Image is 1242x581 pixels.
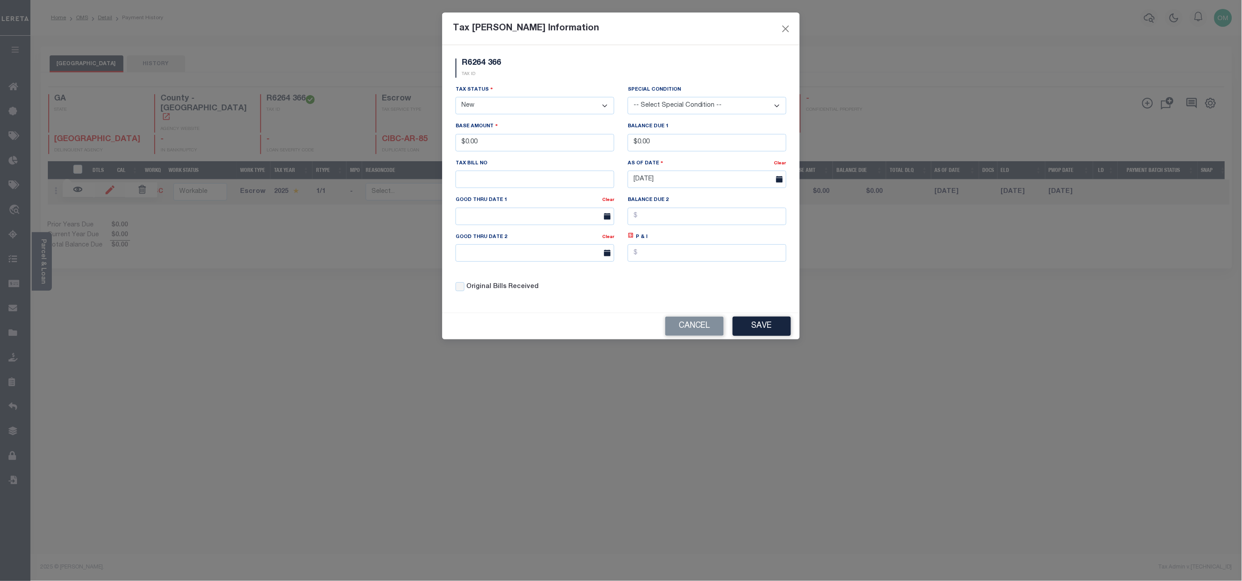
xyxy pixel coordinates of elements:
[628,123,668,130] label: Balance Due 1
[665,317,724,336] button: Cancel
[462,59,501,68] h5: R6264 366
[628,159,663,167] label: As Of Date
[628,134,786,151] input: $
[467,282,539,292] label: Original Bills Received
[602,235,614,239] a: Clear
[628,208,786,225] input: $
[462,71,501,78] p: TAX ID
[456,160,487,167] label: Tax Bill No
[733,317,791,336] button: Save
[456,234,509,241] label: Good Thru Date 2
[456,85,493,94] label: Tax Status
[636,234,648,241] label: P & I
[456,134,614,151] input: $
[774,161,786,166] a: Clear
[628,196,668,204] label: Balance Due 2
[628,244,786,262] input: $
[456,122,498,130] label: Base Amount
[628,86,681,94] label: Special Condition
[602,198,614,202] a: Clear
[456,196,509,204] label: Good Thru Date 1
